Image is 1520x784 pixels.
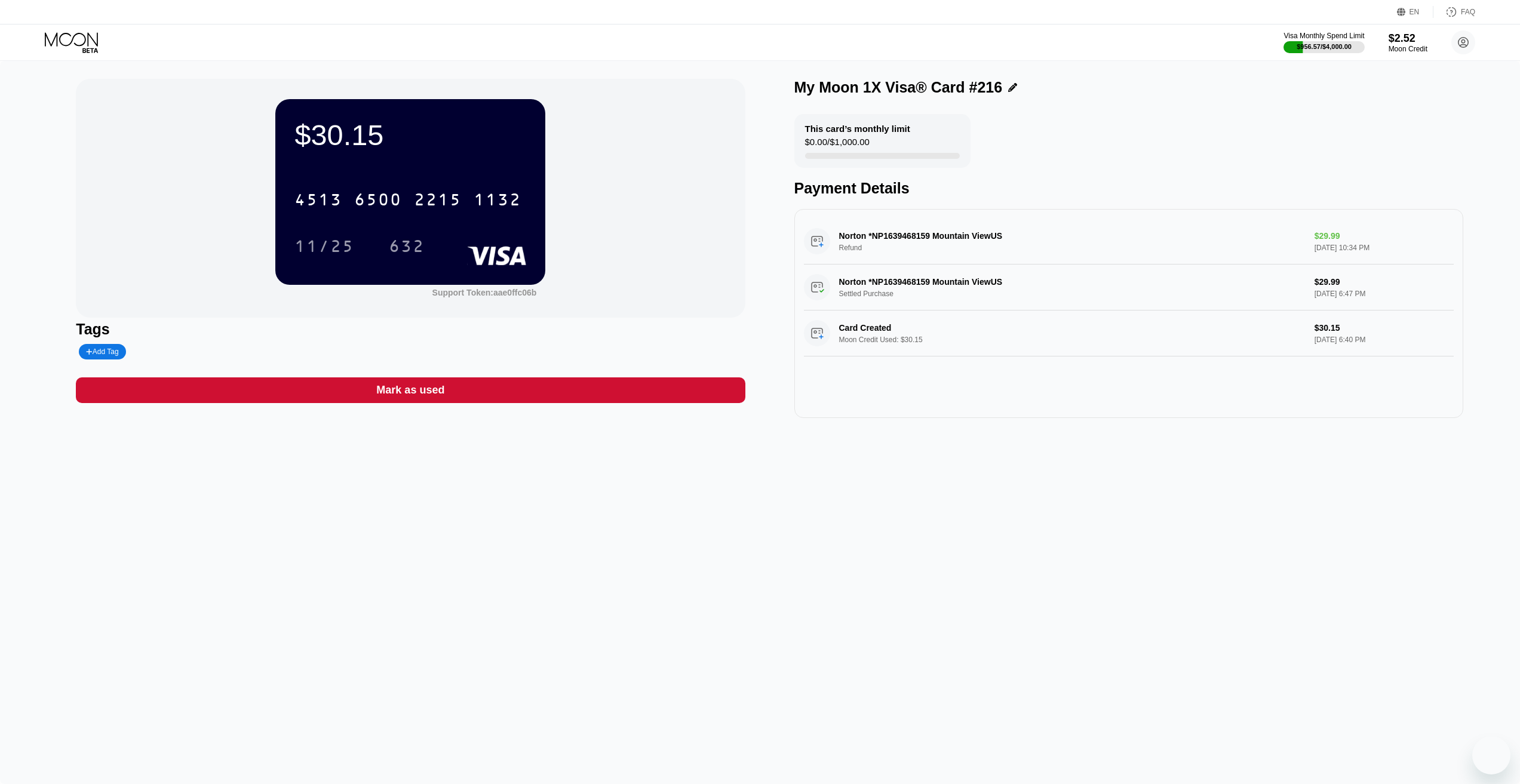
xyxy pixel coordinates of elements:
[474,192,521,211] div: 1132
[805,137,870,153] div: $0.00 / $1,000.00
[389,238,425,257] div: 632
[1397,6,1433,18] div: EN
[794,79,1003,96] div: My Moon 1X Visa® Card #216
[86,348,118,356] div: Add Tag
[1433,6,1475,18] div: FAQ
[376,383,444,397] div: Mark as used
[1297,43,1352,50] div: $956.57 / $4,000.00
[805,124,910,134] div: This card’s monthly limit
[79,344,125,359] div: Add Tag
[1389,32,1427,53] div: $2.52Moon Credit
[76,321,745,338] div: Tags
[354,192,402,211] div: 6500
[414,192,462,211] div: 2215
[76,377,745,403] div: Mark as used
[1389,45,1427,53] div: Moon Credit
[287,185,529,214] div: 4513650022151132
[1389,32,1427,45] div: $2.52
[432,288,537,297] div: Support Token: aae0ffc06b
[1283,32,1364,53] div: Visa Monthly Spend Limit$956.57/$4,000.00
[1472,736,1510,774] iframe: Mesajlaşma penceresini başlatma düğmesi, görüşme devam ediyor
[1410,8,1420,16] div: EN
[1461,8,1475,16] div: FAQ
[432,288,537,297] div: Support Token:aae0ffc06b
[285,231,363,261] div: 11/25
[294,192,342,211] div: 4513
[794,180,1463,197] div: Payment Details
[380,231,434,261] div: 632
[294,238,354,257] div: 11/25
[1283,32,1364,40] div: Visa Monthly Spend Limit
[294,118,526,152] div: $30.15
